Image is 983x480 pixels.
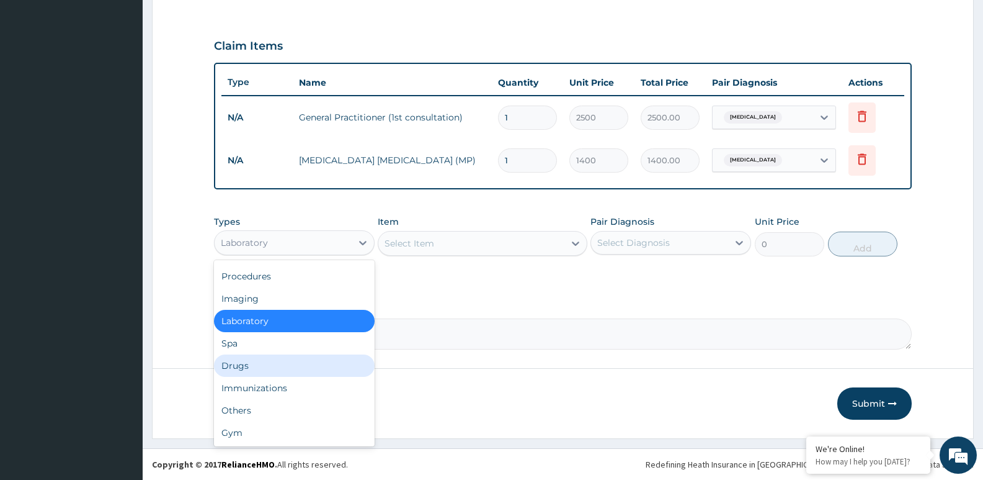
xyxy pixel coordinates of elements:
[214,310,375,332] div: Laboratory
[706,70,842,95] th: Pair Diagnosis
[143,448,983,480] footer: All rights reserved.
[385,237,434,250] div: Select Item
[724,154,782,166] span: [MEDICAL_DATA]
[214,265,375,288] div: Procedures
[221,106,293,129] td: N/A
[152,459,277,470] strong: Copyright © 2017 .
[293,70,492,95] th: Name
[755,215,799,228] label: Unit Price
[72,156,171,282] span: We're online!
[214,301,912,312] label: Comment
[214,377,375,399] div: Immunizations
[293,105,492,130] td: General Practitioner (1st consultation)
[293,148,492,173] td: [MEDICAL_DATA] [MEDICAL_DATA] (MP)
[64,70,208,86] div: Chat with us now
[842,70,904,95] th: Actions
[590,215,654,228] label: Pair Diagnosis
[221,459,275,470] a: RelianceHMO
[214,355,375,377] div: Drugs
[23,62,50,93] img: d_794563401_company_1708531726252_794563401
[221,149,293,172] td: N/A
[597,237,670,249] div: Select Diagnosis
[214,399,375,422] div: Others
[816,443,921,455] div: We're Online!
[214,332,375,355] div: Spa
[221,237,268,249] div: Laboratory
[634,70,706,95] th: Total Price
[828,232,897,256] button: Add
[203,6,233,36] div: Minimize live chat window
[214,40,283,53] h3: Claim Items
[837,387,912,420] button: Submit
[378,215,399,228] label: Item
[563,70,634,95] th: Unit Price
[214,288,375,310] div: Imaging
[724,111,782,124] span: [MEDICAL_DATA]
[221,71,293,94] th: Type
[816,456,921,467] p: How may I help you today?
[646,458,974,471] div: Redefining Heath Insurance in [GEOGRAPHIC_DATA] using Telemedicine and Data Science!
[214,422,375,444] div: Gym
[6,339,236,383] textarea: Type your message and hit 'Enter'
[492,70,563,95] th: Quantity
[214,217,240,227] label: Types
